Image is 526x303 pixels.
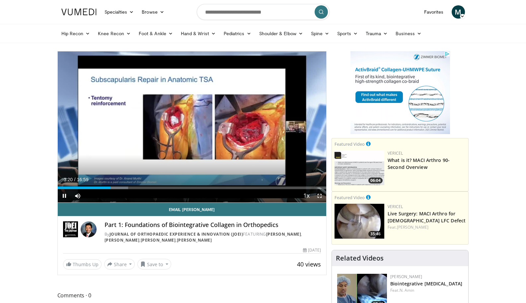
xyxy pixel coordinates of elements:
[362,27,392,40] a: Trauma
[110,231,243,237] a: Journal of Orthopaedic Experience & Innovation (JOEI)
[58,189,71,202] button: Pause
[297,260,321,268] span: 40 views
[388,157,450,170] a: What is it? MACI Arthro 90-Second Overview
[388,150,403,156] a: Vericel
[350,51,450,134] iframe: Advertisement
[336,254,384,262] h4: Related Videos
[63,221,78,237] img: Journal of Orthopaedic Experience & Innovation (JOEI)
[197,4,330,20] input: Search topics, interventions
[307,27,333,40] a: Spine
[333,27,362,40] a: Sports
[101,5,138,19] a: Specialties
[137,259,171,269] button: Save to
[390,274,422,279] a: [PERSON_NAME]
[105,237,140,243] a: [PERSON_NAME]
[63,259,102,269] a: Thumbs Up
[388,210,466,224] a: Live Surgery: MACI Arthro for [DEMOGRAPHIC_DATA] LFC Defect
[74,177,76,182] span: /
[61,9,97,15] img: VuMedi Logo
[420,5,448,19] a: Favorites
[388,224,466,230] div: Feat.
[335,150,384,185] img: aa6cc8ed-3dbf-4b6a-8d82-4a06f68b6688.150x105_q85_crop-smart_upscale.jpg
[397,224,428,230] a: [PERSON_NAME]
[138,5,168,19] a: Browse
[335,204,384,239] a: 35:46
[390,287,463,293] div: Feat.
[400,287,414,293] a: N. Amin
[77,177,88,182] span: 16:59
[58,51,327,203] video-js: Video Player
[313,189,326,202] button: Fullscreen
[135,27,177,40] a: Foot & Ankle
[335,150,384,185] a: 06:04
[220,27,255,40] a: Pediatrics
[390,280,462,287] a: Biointegrative [MEDICAL_DATA]
[105,231,321,243] div: By FEATURING , , ,
[94,27,135,40] a: Knee Recon
[303,247,321,253] div: [DATE]
[81,221,97,237] img: Avatar
[71,189,84,202] button: Mute
[255,27,307,40] a: Shoulder & Elbow
[141,237,176,243] a: [PERSON_NAME]
[57,291,327,300] span: Comments 0
[300,189,313,202] button: Playback Rate
[335,194,365,200] small: Featured Video
[368,178,383,184] span: 06:04
[452,5,465,19] a: M
[388,204,403,209] a: Vericel
[335,141,365,147] small: Featured Video
[58,203,327,216] a: Email [PERSON_NAME]
[64,177,73,182] span: 3:20
[392,27,425,40] a: Business
[266,231,301,237] a: [PERSON_NAME]
[58,187,327,189] div: Progress Bar
[368,231,383,237] span: 35:46
[105,221,321,229] h4: Part 1: Foundations of Biointegrative Collagen in Orthopedics
[335,204,384,239] img: eb023345-1e2d-4374-a840-ddbc99f8c97c.150x105_q85_crop-smart_upscale.jpg
[57,27,94,40] a: Hip Recon
[177,27,220,40] a: Hand & Wrist
[177,237,212,243] a: [PERSON_NAME]
[104,259,135,269] button: Share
